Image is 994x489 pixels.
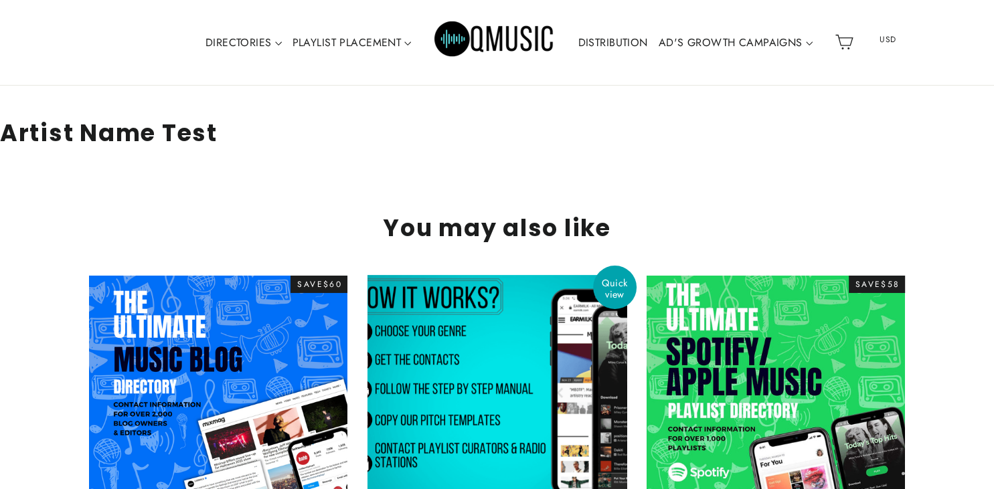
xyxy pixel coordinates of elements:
div: Save [849,276,906,293]
a: AD'S GROWTH CAMPAIGNS [653,27,818,58]
div: Primary [160,3,829,82]
span: Quick view [593,277,637,300]
a: PLAYLIST PLACEMENT [287,27,417,58]
a: DIRECTORIES [200,27,287,58]
span: USD [862,29,913,50]
h3: You may also like [89,214,906,242]
a: DISTRIBUTION [572,27,653,58]
div: Save [291,276,347,293]
img: Q Music Promotions [434,12,555,72]
span: $58 [881,278,900,290]
span: $60 [323,278,342,290]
